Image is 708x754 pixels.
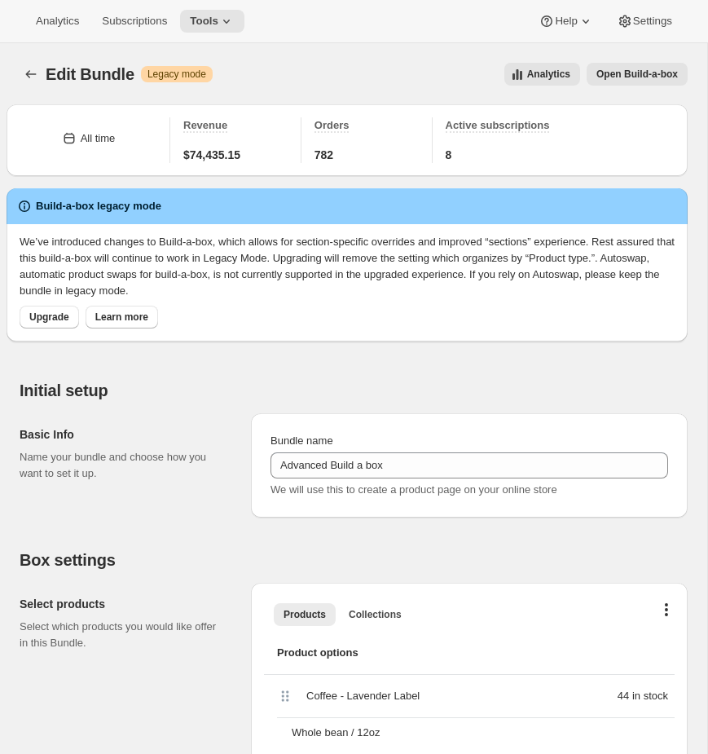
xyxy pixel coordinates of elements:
[596,68,678,81] span: Open Build-a-box
[20,619,225,651] p: Select which products you would like offer in this Bundle.
[190,15,218,28] span: Tools
[314,119,350,131] span: Orders
[81,130,116,147] div: All time
[20,596,225,612] h2: Select products
[102,15,167,28] span: Subscriptions
[285,718,675,747] div: Whole bean / 12oz
[92,10,177,33] button: Subscriptions
[20,550,688,570] h2: Box settings
[270,434,333,447] span: Bundle name
[446,147,452,163] span: 8
[20,426,225,443] h2: Basic Info
[306,688,420,704] span: Coffee - Lavender Label
[314,147,333,163] span: 782
[527,68,570,81] span: Analytics
[494,688,675,704] div: 44 in stock
[20,449,225,482] p: Name your bundle and choose how you want to set it up.
[270,483,557,496] span: We will use this to create a product page on your online store
[633,15,672,28] span: Settings
[46,65,134,83] span: Edit Bundle
[529,10,603,33] button: Help
[270,452,668,478] input: ie. Smoothie box
[504,63,580,86] button: View all analytics related to this specific bundles, within certain timeframes
[86,306,158,328] button: Learn more
[20,306,79,328] button: Upgrade
[183,147,240,163] span: $74,435.15
[20,236,675,297] span: We’ve introduced changes to Build-a-box, which allows for section-specific overrides and improved...
[26,10,89,33] button: Analytics
[607,10,682,33] button: Settings
[36,198,161,214] h2: Build-a-box legacy mode
[20,381,688,400] h2: Initial setup
[180,10,244,33] button: Tools
[95,311,148,324] span: Learn more
[587,63,688,86] button: View links to open the build-a-box on the online store
[36,15,79,28] span: Analytics
[183,119,227,131] span: Revenue
[284,608,326,621] span: Products
[446,119,550,131] span: Active subscriptions
[147,68,206,81] span: Legacy mode
[555,15,577,28] span: Help
[29,311,69,324] span: Upgrade
[277,645,662,661] span: Product options
[349,608,402,621] span: Collections
[20,63,42,86] button: Bundles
